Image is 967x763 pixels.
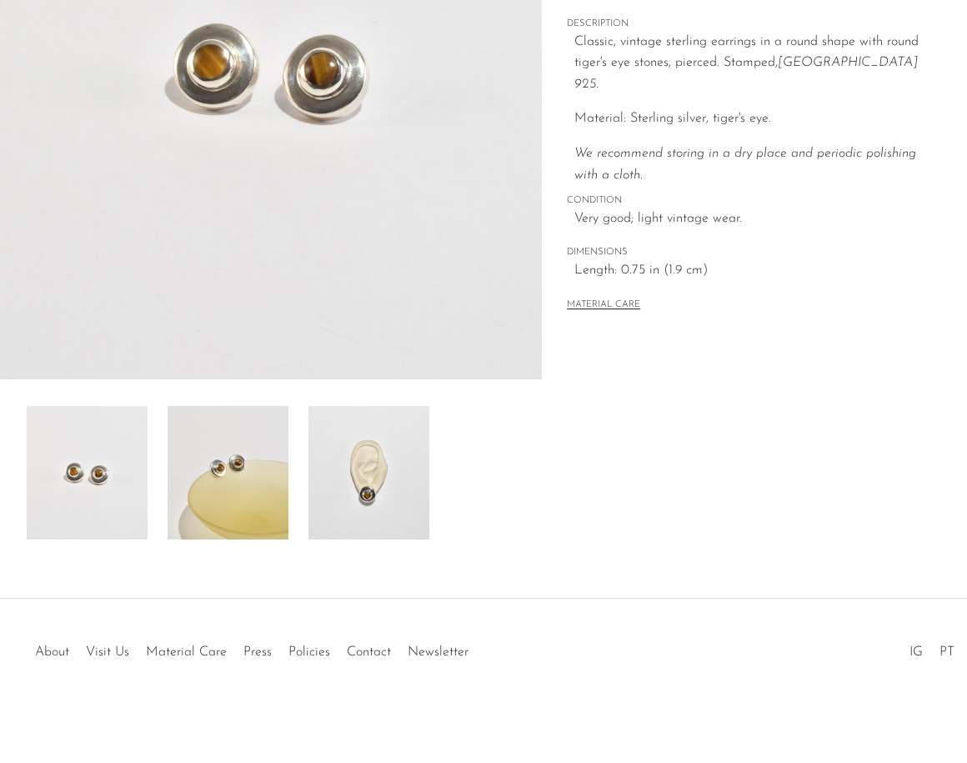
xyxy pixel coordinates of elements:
[574,147,916,182] i: We recommend storing in a dry place and periodic polishing with a cloth.
[901,632,963,664] ul: Social Medias
[909,645,923,659] a: IG
[574,208,940,230] span: Very good; light vintage wear.
[243,645,272,659] a: Press
[288,645,330,659] a: Policies
[567,299,640,312] button: MATERIAL CARE
[27,632,477,664] ul: Quick links
[574,260,940,282] span: Length: 0.75 in (1.9 cm)
[574,56,918,91] em: [GEOGRAPHIC_DATA] 925.
[168,406,288,540] img: Round Tiger's Eye Earrings
[574,108,940,130] p: Material: Sterling silver, tiger's eye.
[939,645,954,659] a: PT
[27,406,148,540] img: Round Tiger's Eye Earrings
[574,32,940,96] p: Classic, vintage sterling earrings in a round shape with round tiger's eye stones, pierced. Stamped,
[35,645,69,659] a: About
[567,245,940,260] span: DIMENSIONS
[146,645,227,659] a: Material Care
[567,193,940,208] span: CONDITION
[86,645,129,659] a: Visit Us
[308,406,429,540] img: Round Tiger's Eye Earrings
[567,17,940,32] span: DESCRIPTION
